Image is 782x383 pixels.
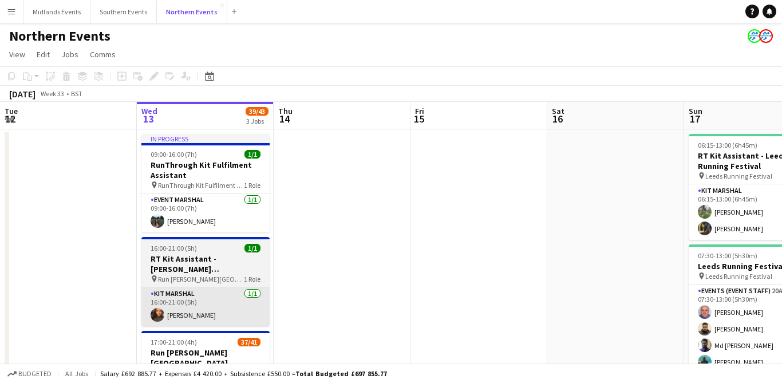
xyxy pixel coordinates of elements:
[158,181,244,189] span: RunThrough Kit Fulfilment Assistant
[5,47,30,62] a: View
[141,254,270,274] h3: RT Kit Assistant - [PERSON_NAME][GEOGRAPHIC_DATA]
[278,106,293,116] span: Thu
[698,141,757,149] span: 06:15-13:00 (6h45m)
[141,237,270,326] app-job-card: 16:00-21:00 (5h)1/1RT Kit Assistant - [PERSON_NAME][GEOGRAPHIC_DATA] Run [PERSON_NAME][GEOGRAPHIC...
[6,368,53,380] button: Budgeted
[698,251,757,260] span: 07:30-13:00 (5h30m)
[141,134,270,232] app-job-card: In progress09:00-16:00 (7h)1/1RunThrough Kit Fulfilment Assistant RunThrough Kit Fulfilment Assis...
[151,244,197,252] span: 16:00-21:00 (5h)
[37,49,50,60] span: Edit
[61,49,78,60] span: Jobs
[90,49,116,60] span: Comms
[295,369,387,378] span: Total Budgeted £697 855.77
[246,107,268,116] span: 39/43
[141,134,270,143] div: In progress
[759,29,773,43] app-user-avatar: RunThrough Events
[9,27,110,45] h1: Northern Events
[85,47,120,62] a: Comms
[552,106,564,116] span: Sat
[157,1,227,23] button: Northern Events
[158,275,244,283] span: Run [PERSON_NAME][GEOGRAPHIC_DATA]
[550,112,564,125] span: 16
[246,117,268,125] div: 3 Jobs
[413,112,424,125] span: 15
[277,112,293,125] span: 14
[705,172,772,180] span: Leeds Running Festival
[18,370,52,378] span: Budgeted
[141,106,157,116] span: Wed
[38,89,66,98] span: Week 33
[23,1,90,23] button: Midlands Events
[141,287,270,326] app-card-role: Kit Marshal1/116:00-21:00 (5h)[PERSON_NAME]
[141,348,270,368] h3: Run [PERSON_NAME][GEOGRAPHIC_DATA]
[140,112,157,125] span: 13
[9,88,35,100] div: [DATE]
[244,150,260,159] span: 1/1
[141,194,270,232] app-card-role: Event Marshal1/109:00-16:00 (7h)[PERSON_NAME]
[244,181,260,189] span: 1 Role
[9,49,25,60] span: View
[141,160,270,180] h3: RunThrough Kit Fulfilment Assistant
[689,106,702,116] span: Sun
[5,106,18,116] span: Tue
[151,338,197,346] span: 17:00-21:00 (4h)
[57,47,83,62] a: Jobs
[238,338,260,346] span: 37/41
[151,150,197,159] span: 09:00-16:00 (7h)
[705,272,772,281] span: Leeds Running Festival
[415,106,424,116] span: Fri
[90,1,157,23] button: Southern Events
[32,47,54,62] a: Edit
[63,369,90,378] span: All jobs
[748,29,761,43] app-user-avatar: RunThrough Events
[687,112,702,125] span: 17
[3,112,18,125] span: 12
[100,369,387,378] div: Salary £692 885.77 + Expenses £4 420.00 + Subsistence £550.00 =
[71,89,82,98] div: BST
[244,275,260,283] span: 1 Role
[244,244,260,252] span: 1/1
